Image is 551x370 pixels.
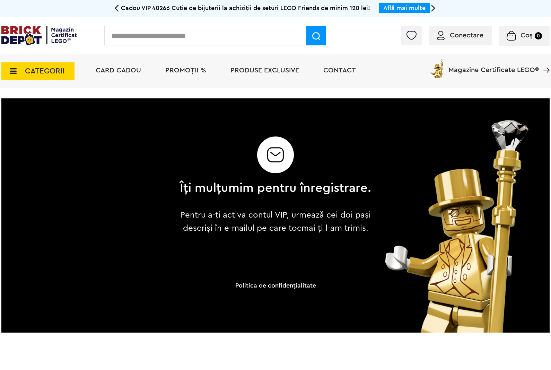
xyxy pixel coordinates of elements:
[450,32,483,39] span: Conectare
[96,67,141,74] a: Card Cadou
[323,67,356,74] a: Contact
[448,58,539,73] span: Magazine Certificate LEGO®
[121,5,370,11] span: Cadou VIP 40266 Cutie de bijuterii la achiziții de seturi LEGO Friends de minim 120 lei!
[539,58,550,64] a: Magazine Certificate LEGO®
[230,67,299,74] a: Produse exclusive
[535,32,542,39] small: 0
[175,209,377,235] p: Pentru a-ți activa contul VIP, urmează cei doi pași descriși în e-mailul pe care tocmai ți l-am t...
[25,67,64,75] span: CATEGORII
[521,32,533,39] span: Coș
[180,182,371,195] h2: Îți mulțumim pentru înregistrare.
[165,67,206,74] a: PROMOȚII %
[383,5,426,11] a: Află mai multe
[437,32,483,39] a: Conectare
[235,282,316,289] a: Politica de confidenţialitate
